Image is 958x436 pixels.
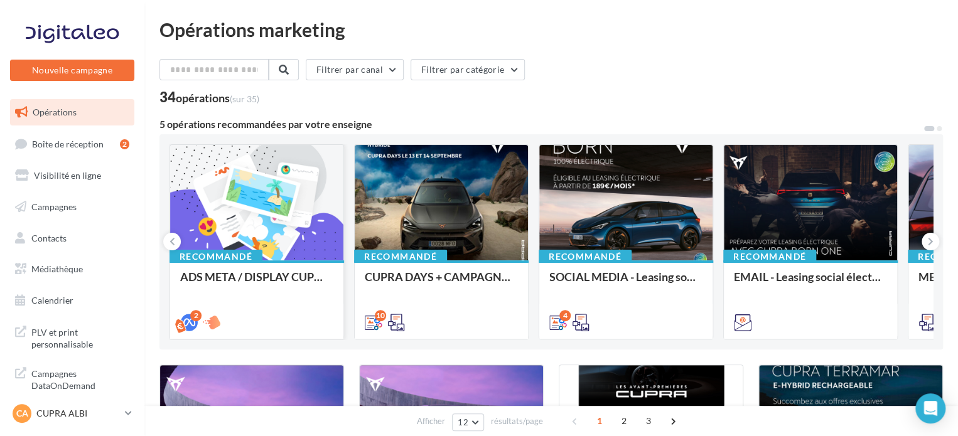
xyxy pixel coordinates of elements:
[36,407,120,420] p: CUPRA ALBI
[8,319,137,356] a: PLV et print personnalisable
[31,201,77,212] span: Campagnes
[34,170,101,181] span: Visibilité en ligne
[8,99,137,125] a: Opérations
[734,270,887,295] div: EMAIL - Leasing social électrique - CUPRA Born One
[8,360,137,397] a: Campagnes DataOnDemand
[8,256,137,282] a: Médiathèque
[32,138,104,149] span: Boîte de réception
[31,365,129,392] span: Campagnes DataOnDemand
[180,270,333,295] div: ADS META / DISPLAY CUPRA DAYS Septembre 2025
[159,119,923,129] div: 5 opérations recommandées par votre enseigne
[411,59,525,80] button: Filtrer par catégorie
[8,162,137,189] a: Visibilité en ligne
[365,270,518,295] div: CUPRA DAYS + CAMPAGNE SEPT - SOCIAL MEDIA
[491,415,543,427] span: résultats/page
[8,287,137,314] a: Calendrier
[723,250,816,263] div: Recommandé
[31,263,83,274] span: Médiathèque
[306,59,404,80] button: Filtrer par canal
[614,411,634,431] span: 2
[120,139,129,149] div: 2
[176,92,259,104] div: opérations
[10,60,134,81] button: Nouvelle campagne
[8,225,137,252] a: Contacts
[31,324,129,351] span: PLV et print personnalisable
[159,90,259,104] div: 34
[159,20,943,39] div: Opérations marketing
[458,417,468,427] span: 12
[549,270,702,295] div: SOCIAL MEDIA - Leasing social électrique - CUPRA Born
[354,250,447,263] div: Recommandé
[33,107,77,117] span: Opérations
[375,310,386,321] div: 10
[31,232,67,243] span: Contacts
[190,310,202,321] div: 2
[10,401,134,425] a: CA CUPRA ALBI
[559,310,571,321] div: 4
[16,407,28,420] span: CA
[8,194,137,220] a: Campagnes
[8,130,137,157] a: Boîte de réception2
[539,250,632,263] div: Recommandé
[230,93,259,104] span: (sur 35)
[915,393,945,423] div: Open Intercom Messenger
[452,413,484,431] button: 12
[417,415,445,427] span: Afficher
[31,295,73,306] span: Calendrier
[589,411,610,431] span: 1
[638,411,659,431] span: 3
[170,250,262,263] div: Recommandé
